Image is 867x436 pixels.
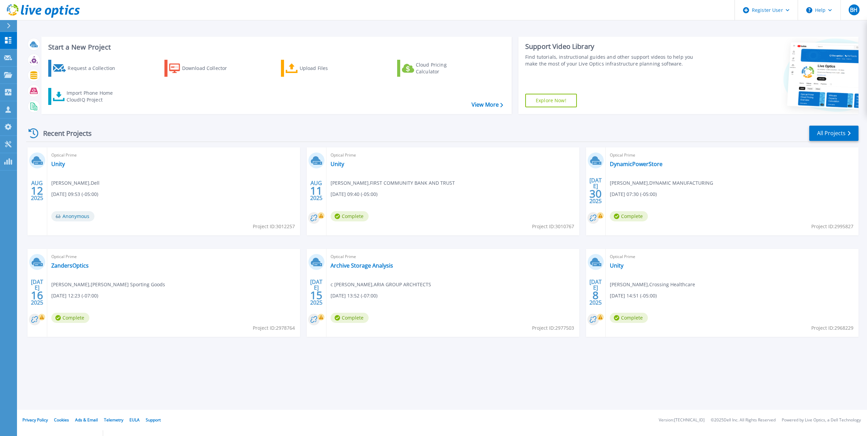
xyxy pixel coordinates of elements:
[22,417,48,423] a: Privacy Policy
[51,281,165,288] span: [PERSON_NAME] , [PERSON_NAME] Sporting Goods
[811,223,853,230] span: Project ID: 2995827
[51,313,89,323] span: Complete
[525,54,701,67] div: Find tutorials, instructional guides and other support videos to help you make the most of your L...
[67,90,120,103] div: Import Phone Home CloudIQ Project
[331,151,575,159] span: Optical Prime
[659,418,705,422] li: Version: [TECHNICAL_ID]
[610,313,648,323] span: Complete
[610,179,713,187] span: [PERSON_NAME] , DYNAMIC MANUFACTURING
[26,125,101,142] div: Recent Projects
[592,292,599,298] span: 8
[711,418,776,422] li: © 2025 Dell Inc. All Rights Reserved
[310,178,323,203] div: AUG 2025
[525,94,577,107] a: Explore Now!
[610,253,854,260] span: Optical Prime
[331,190,377,198] span: [DATE] 09:40 (-05:00)
[589,191,602,197] span: 30
[48,60,124,77] a: Request a Collection
[331,262,393,269] a: Archive Storage Analysis
[68,61,122,75] div: Request a Collection
[532,324,574,332] span: Project ID: 2977503
[782,418,861,422] li: Powered by Live Optics, a Dell Technology
[310,280,323,305] div: [DATE] 2025
[331,179,455,187] span: [PERSON_NAME] , FIRST COMMUNITY BANK AND TRUST
[589,178,602,203] div: [DATE] 2025
[281,60,357,77] a: Upload Files
[253,324,295,332] span: Project ID: 2978764
[31,292,43,298] span: 16
[104,417,123,423] a: Telemetry
[850,7,857,13] span: BH
[610,211,648,221] span: Complete
[51,262,89,269] a: ZandersOptics
[31,178,43,203] div: AUG 2025
[31,280,43,305] div: [DATE] 2025
[472,102,503,108] a: View More
[51,211,94,221] span: Anonymous
[310,188,322,194] span: 11
[51,161,65,167] a: Unity
[31,188,43,194] span: 12
[54,417,69,423] a: Cookies
[525,42,701,51] div: Support Video Library
[331,281,431,288] span: c [PERSON_NAME] , ARIA GROUP ARCHITECTS
[253,223,295,230] span: Project ID: 3012257
[331,292,377,299] span: [DATE] 13:52 (-07:00)
[48,43,503,51] h3: Start a New Project
[610,151,854,159] span: Optical Prime
[129,417,140,423] a: EULA
[300,61,354,75] div: Upload Files
[51,151,296,159] span: Optical Prime
[51,253,296,260] span: Optical Prime
[51,190,98,198] span: [DATE] 09:53 (-05:00)
[75,417,98,423] a: Ads & Email
[809,126,859,141] a: All Projects
[811,324,853,332] span: Project ID: 2968229
[610,292,657,299] span: [DATE] 14:51 (-05:00)
[589,280,602,305] div: [DATE] 2025
[51,179,100,187] span: [PERSON_NAME] , Dell
[532,223,574,230] span: Project ID: 3010767
[416,61,470,75] div: Cloud Pricing Calculator
[331,253,575,260] span: Optical Prime
[610,281,695,288] span: [PERSON_NAME] , Crossing Healthcare
[397,60,473,77] a: Cloud Pricing Calculator
[164,60,240,77] a: Download Collector
[610,161,662,167] a: DynamicPowerStore
[146,417,161,423] a: Support
[610,190,657,198] span: [DATE] 07:30 (-05:00)
[331,313,369,323] span: Complete
[331,161,344,167] a: Unity
[51,292,98,299] span: [DATE] 12:23 (-07:00)
[610,262,623,269] a: Unity
[182,61,236,75] div: Download Collector
[310,292,322,298] span: 15
[331,211,369,221] span: Complete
